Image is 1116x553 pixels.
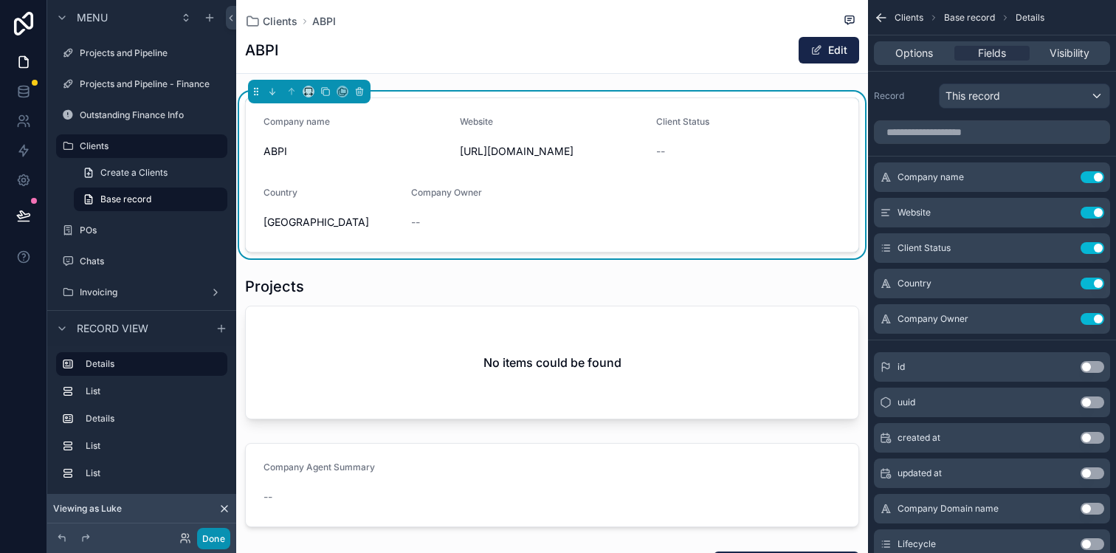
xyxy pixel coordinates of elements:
[1050,46,1089,61] span: Visibility
[895,12,923,24] span: Clients
[898,171,964,183] span: Company name
[86,358,216,370] label: Details
[77,10,108,25] span: Menu
[47,346,236,500] div: scrollable content
[263,215,399,230] span: [GEOGRAPHIC_DATA]
[945,89,1000,103] span: This record
[411,215,420,230] span: --
[56,134,227,158] a: Clients
[898,242,951,254] span: Client Status
[86,467,221,479] label: List
[86,385,221,397] label: List
[74,161,227,185] a: Create a Clients
[263,116,330,127] span: Company name
[263,14,297,29] span: Clients
[898,467,942,479] span: updated at
[86,413,221,425] label: Details
[56,281,227,304] a: Invoicing
[77,321,148,336] span: Record view
[80,47,224,59] label: Projects and Pipeline
[56,250,227,273] a: Chats
[460,116,493,127] span: Website
[80,140,218,152] label: Clients
[874,90,933,102] label: Record
[263,187,297,198] span: Country
[939,83,1110,109] button: This record
[80,255,224,267] label: Chats
[80,78,224,90] label: Projects and Pipeline - Finance
[80,286,204,298] label: Invoicing
[245,14,297,29] a: Clients
[56,41,227,65] a: Projects and Pipeline
[80,109,224,121] label: Outstanding Finance Info
[56,219,227,242] a: POs
[978,46,1006,61] span: Fields
[656,116,709,127] span: Client Status
[53,503,122,515] span: Viewing as Luke
[312,14,336,29] a: ABPI
[895,46,933,61] span: Options
[263,144,448,159] span: ABPI
[898,278,931,289] span: Country
[245,40,278,61] h1: ABPI
[898,503,999,515] span: Company Domain name
[944,12,995,24] span: Base record
[898,396,915,408] span: uuid
[74,188,227,211] a: Base record
[460,144,644,159] span: [URL][DOMAIN_NAME]
[898,432,940,444] span: created at
[100,193,151,205] span: Base record
[197,528,230,549] button: Done
[56,103,227,127] a: Outstanding Finance Info
[898,313,968,325] span: Company Owner
[1016,12,1044,24] span: Details
[898,207,931,219] span: Website
[411,187,482,198] span: Company Owner
[898,361,905,373] span: id
[80,224,224,236] label: POs
[656,144,665,159] span: --
[100,167,168,179] span: Create a Clients
[86,440,221,452] label: List
[799,37,859,63] button: Edit
[56,72,227,96] a: Projects and Pipeline - Finance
